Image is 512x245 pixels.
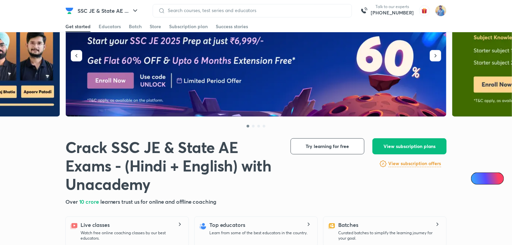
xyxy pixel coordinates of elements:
[65,198,79,205] span: Over
[81,230,183,241] p: Watch free online coaching classes by our best educators.
[435,5,447,16] img: Kunal Kashyap kakoty
[165,8,346,13] input: Search courses, test series and educators
[371,9,414,16] a: [PHONE_NUMBER]
[81,221,110,229] h5: Live classes
[65,23,91,30] div: Get started
[216,23,248,30] div: Success stories
[100,198,216,205] span: learners trust us for online and offline coaching
[383,143,436,150] span: View subscription plans
[475,176,480,181] img: Icon
[169,23,208,30] div: Subscription plan
[129,23,142,30] div: Batch
[389,160,441,167] h6: View subscription offers
[357,4,371,17] img: call-us
[389,160,441,168] a: View subscription offers
[371,4,414,9] p: Talk to our experts
[209,230,308,236] p: Learn from some of the best educators in the country.
[150,21,161,32] a: Store
[73,4,143,17] button: SSC JE & State AE ...
[216,21,248,32] a: Success stories
[65,138,280,194] h1: Crack SSC JE & State AE Exams - (Hindi + English) with Unacademy
[338,221,358,229] h5: Batches
[306,143,349,150] span: Try learning for free
[209,221,245,229] h5: Top educators
[65,21,91,32] a: Get started
[169,21,208,32] a: Subscription plan
[65,7,73,15] img: Company Logo
[372,138,447,154] button: View subscription plans
[419,5,430,16] img: avatar
[129,21,142,32] a: Batch
[99,21,121,32] a: Educators
[79,198,100,205] span: 10 crore
[291,138,364,154] button: Try learning for free
[338,230,441,241] p: Curated batches to simplify the learning journey for your goal.
[482,176,500,181] span: Ai Doubts
[99,23,121,30] div: Educators
[471,173,504,185] a: Ai Doubts
[150,23,161,30] div: Store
